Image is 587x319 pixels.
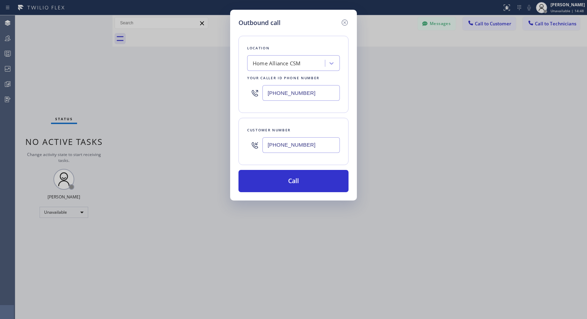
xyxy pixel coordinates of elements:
[262,85,340,101] input: (123) 456-7890
[247,74,340,82] div: Your caller id phone number
[253,59,301,67] div: Home Alliance CSM
[262,137,340,153] input: (123) 456-7890
[238,18,280,27] h5: Outbound call
[247,126,340,134] div: Customer number
[238,170,349,192] button: Call
[247,44,340,52] div: Location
